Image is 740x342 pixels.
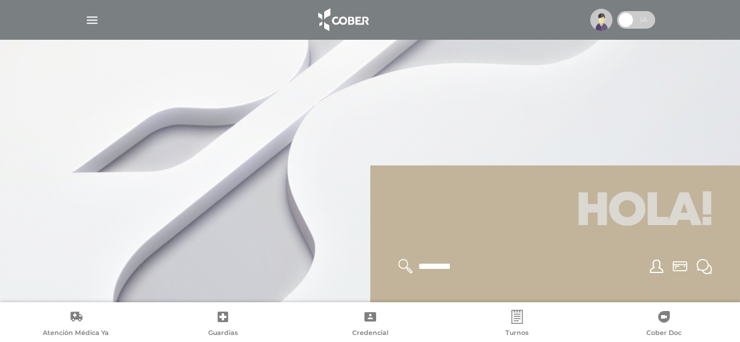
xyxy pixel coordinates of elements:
[591,310,738,340] a: Cober Doc
[443,310,590,340] a: Turnos
[208,329,238,339] span: Guardias
[85,13,99,27] img: Cober_menu-lines-white.svg
[312,6,373,34] img: logo_cober_home-white.png
[646,329,682,339] span: Cober Doc
[505,329,529,339] span: Turnos
[149,310,296,340] a: Guardias
[2,310,149,340] a: Atención Médica Ya
[384,179,727,245] h1: Hola!
[43,329,109,339] span: Atención Médica Ya
[352,329,388,339] span: Credencial
[590,9,612,31] img: profile-placeholder.svg
[297,310,443,340] a: Credencial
